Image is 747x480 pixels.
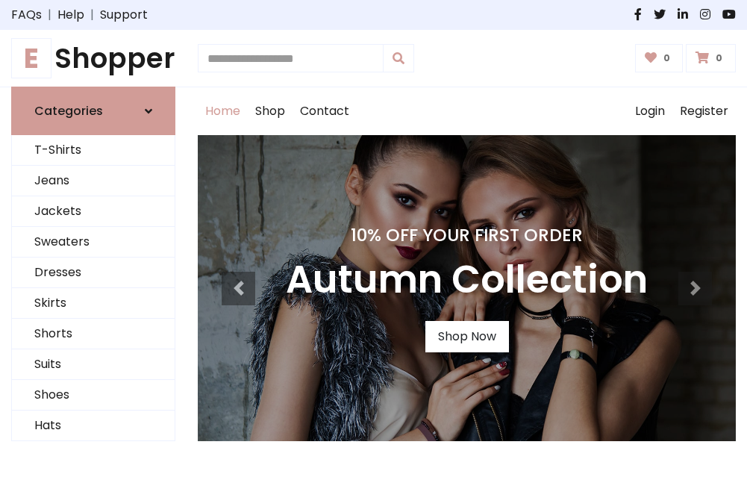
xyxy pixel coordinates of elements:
[100,6,148,24] a: Support
[34,104,103,118] h6: Categories
[635,44,684,72] a: 0
[11,42,175,75] a: EShopper
[425,321,509,352] a: Shop Now
[12,288,175,319] a: Skirts
[42,6,57,24] span: |
[712,52,726,65] span: 0
[293,87,357,135] a: Contact
[628,87,672,135] a: Login
[198,87,248,135] a: Home
[11,38,51,78] span: E
[12,319,175,349] a: Shorts
[686,44,736,72] a: 0
[12,166,175,196] a: Jeans
[12,196,175,227] a: Jackets
[11,6,42,24] a: FAQs
[286,225,648,246] h4: 10% Off Your First Order
[12,258,175,288] a: Dresses
[672,87,736,135] a: Register
[12,349,175,380] a: Suits
[11,42,175,75] h1: Shopper
[248,87,293,135] a: Shop
[12,227,175,258] a: Sweaters
[12,380,175,411] a: Shoes
[286,258,648,303] h3: Autumn Collection
[12,411,175,441] a: Hats
[57,6,84,24] a: Help
[660,52,674,65] span: 0
[11,87,175,135] a: Categories
[84,6,100,24] span: |
[12,135,175,166] a: T-Shirts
